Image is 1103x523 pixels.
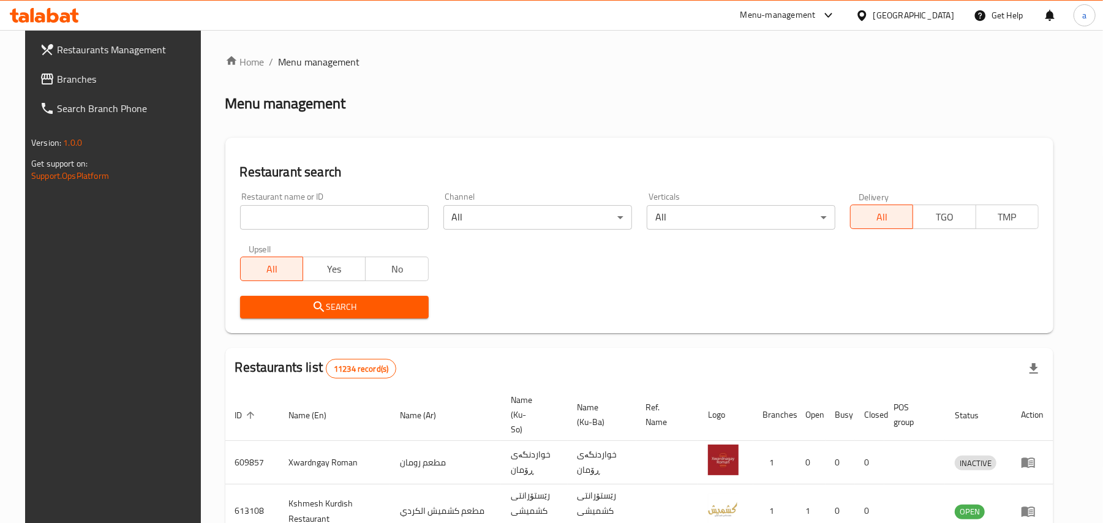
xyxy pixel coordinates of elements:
th: Open [796,389,826,441]
span: Search Branch Phone [57,101,200,116]
div: Menu [1021,504,1044,519]
div: All [443,205,632,230]
img: Xwardngay Roman [708,445,739,475]
span: Ref. Name [646,400,683,429]
td: Xwardngay Roman [279,441,390,484]
h2: Restaurants list [235,358,397,378]
span: a [1082,9,1086,22]
button: TMP [976,205,1039,229]
a: Search Branch Phone [30,94,209,123]
span: Name (Ku-So) [511,393,553,437]
div: Menu-management [740,8,816,23]
li: / [269,55,274,69]
td: 609857 [225,441,279,484]
button: All [240,257,303,281]
th: Branches [753,389,796,441]
h2: Restaurant search [240,163,1039,181]
span: No [371,260,423,278]
h2: Menu management [225,94,346,113]
span: Yes [308,260,361,278]
td: 1 [753,441,796,484]
div: [GEOGRAPHIC_DATA] [873,9,954,22]
td: 0 [826,441,855,484]
th: Logo [698,389,753,441]
a: Branches [30,64,209,94]
span: Name (En) [289,408,343,423]
span: INACTIVE [955,456,996,470]
a: Home [225,55,265,69]
td: 0 [855,441,884,484]
th: Closed [855,389,884,441]
span: Get support on: [31,156,88,171]
button: All [850,205,913,229]
div: All [647,205,835,230]
span: All [246,260,298,278]
span: ID [235,408,258,423]
span: TGO [918,208,971,226]
a: Support.OpsPlatform [31,168,109,184]
span: All [856,208,908,226]
span: Search [250,299,419,315]
span: 11234 record(s) [326,363,396,375]
div: Menu [1021,455,1044,470]
span: 1.0.0 [63,135,82,151]
span: Version: [31,135,61,151]
td: خواردنگەی ڕۆمان [501,441,568,484]
div: Export file [1019,354,1048,383]
nav: breadcrumb [225,55,1053,69]
label: Upsell [249,244,271,253]
th: Busy [826,389,855,441]
label: Delivery [859,192,889,201]
span: POS group [894,400,930,429]
button: Yes [303,257,366,281]
button: TGO [913,205,976,229]
th: Action [1011,389,1053,441]
span: Restaurants Management [57,42,200,57]
td: خواردنگەی ڕۆمان [568,441,636,484]
td: مطعم رومان [390,441,501,484]
button: Search [240,296,429,318]
a: Restaurants Management [30,35,209,64]
span: Menu management [279,55,360,69]
button: No [365,257,428,281]
span: Status [955,408,995,423]
span: OPEN [955,505,985,519]
span: TMP [981,208,1034,226]
div: Total records count [326,359,396,378]
span: Name (Ar) [400,408,452,423]
span: Name (Ku-Ba) [578,400,622,429]
span: Branches [57,72,200,86]
input: Search for restaurant name or ID.. [240,205,429,230]
td: 0 [796,441,826,484]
